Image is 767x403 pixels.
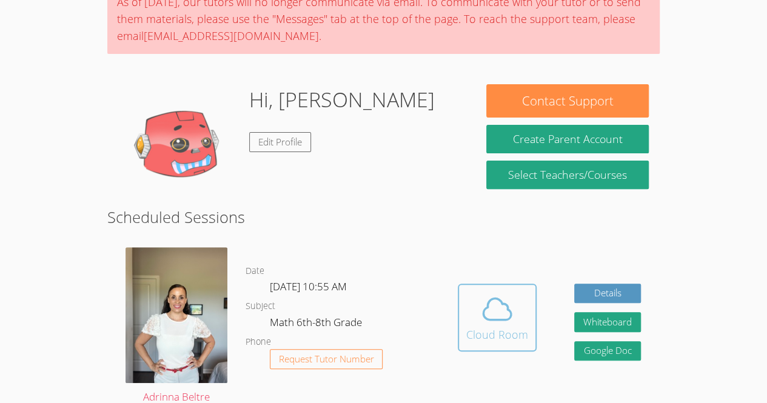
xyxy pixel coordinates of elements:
div: Cloud Room [466,326,528,343]
dt: Subject [246,299,275,314]
dt: Phone [246,335,271,350]
a: Google Doc [574,341,641,361]
h2: Scheduled Sessions [107,205,660,228]
img: default.png [118,84,239,205]
a: Edit Profile [249,132,311,152]
h1: Hi, [PERSON_NAME] [249,84,435,115]
button: Cloud Room [458,284,537,351]
button: Request Tutor Number [270,349,383,369]
a: Details [574,284,641,304]
img: IMG_9685.jpeg [126,247,227,383]
button: Contact Support [486,84,648,118]
span: Request Tutor Number [279,355,374,364]
button: Create Parent Account [486,125,648,153]
button: Whiteboard [574,312,641,332]
dd: Math 6th-8th Grade [270,314,364,335]
span: [DATE] 10:55 AM [270,279,347,293]
dt: Date [246,264,264,279]
a: Select Teachers/Courses [486,161,648,189]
